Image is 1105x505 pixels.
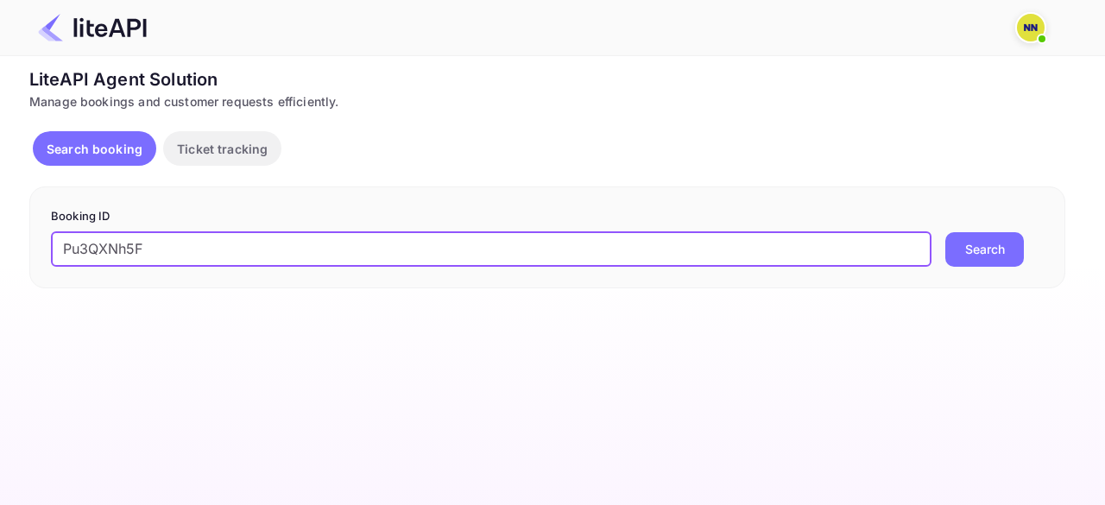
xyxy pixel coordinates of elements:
img: N/A N/A [1017,14,1045,41]
p: Ticket tracking [177,140,268,158]
div: LiteAPI Agent Solution [29,66,1065,92]
div: Manage bookings and customer requests efficiently. [29,92,1065,110]
p: Booking ID [51,208,1044,225]
input: Enter Booking ID (e.g., 63782194) [51,232,931,267]
img: LiteAPI Logo [38,14,147,41]
button: Search [945,232,1024,267]
p: Search booking [47,140,142,158]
